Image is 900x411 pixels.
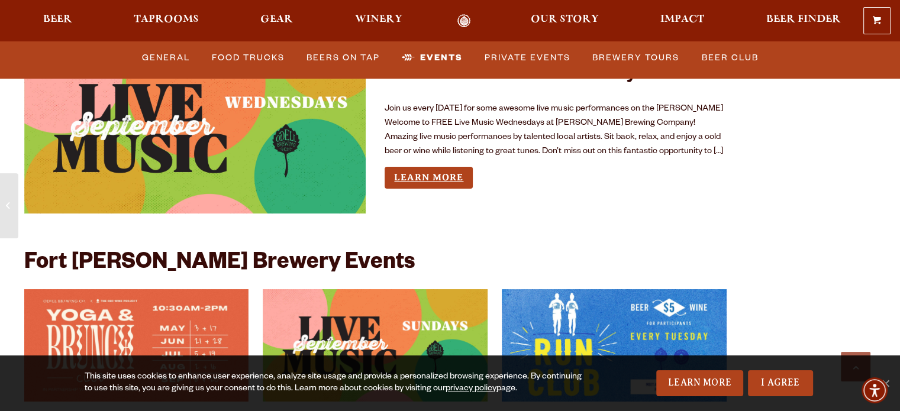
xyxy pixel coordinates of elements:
a: Scroll to top [841,352,870,381]
span: Beer [43,15,72,24]
a: Beers on Tap [302,44,385,72]
span: Gear [260,15,293,24]
a: View event details [24,289,249,402]
span: Impact [660,15,704,24]
a: Learn More [656,370,743,396]
a: I Agree [748,370,813,396]
a: Beer [36,14,80,28]
div: Accessibility Menu [862,377,888,403]
div: This site uses cookies to enhance user experience, analyze site usage and provide a personalized ... [85,371,589,395]
a: Odell Home [442,14,486,28]
a: privacy policy [446,384,496,394]
a: View event details [24,43,366,213]
a: Food Trucks [207,44,289,72]
a: Winery [347,14,410,28]
a: Gear [253,14,301,28]
a: Live Music Wednesdays [385,56,649,82]
span: Our Story [531,15,599,24]
a: Learn more about Live Music Wednesdays [385,167,473,189]
a: General [137,44,195,72]
h2: Fort [PERSON_NAME] Brewery Events [24,251,415,277]
p: Join us every [DATE] for some awesome live music performances on the [PERSON_NAME] Welcome to FRE... [385,102,727,159]
a: View event details [502,289,727,402]
span: Beer Finder [766,15,840,24]
span: Taprooms [134,15,199,24]
a: Taprooms [126,14,207,28]
a: Beer Club [696,44,763,72]
a: Our Story [523,14,607,28]
a: Beer Finder [758,14,848,28]
span: Winery [355,15,402,24]
a: Brewery Tours [588,44,684,72]
a: Impact [653,14,712,28]
a: Private Events [480,44,575,72]
a: View event details [263,289,488,402]
a: Events [397,44,467,72]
